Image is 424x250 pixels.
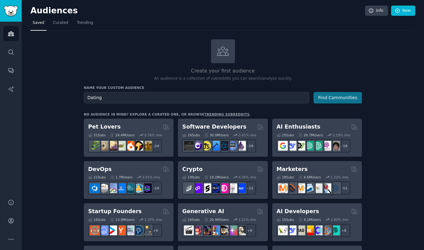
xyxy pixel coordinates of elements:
[75,18,95,31] a: Trending
[298,133,323,137] div: 20.7M Users
[110,175,133,179] div: 1.7M Users
[219,141,228,151] img: reactnative
[88,165,112,173] h2: DevOps
[313,183,323,193] img: googleads
[277,175,294,179] div: 18 Sub s
[322,141,331,151] img: OpenAIDev
[142,141,152,151] img: dogbreed
[133,141,143,151] img: PetAdvice
[204,217,229,222] div: 20.4M Users
[277,123,320,131] h2: AI Enthusiasts
[193,183,202,193] img: 0xPolygon
[193,141,202,151] img: csharp
[277,133,294,137] div: 25 Sub s
[313,141,323,151] img: chatgpt_prompts_
[90,141,100,151] img: herpetology
[337,139,350,152] div: + 18
[133,183,143,193] img: aws_cdk
[243,139,256,152] div: + 19
[204,133,229,137] div: 30.0M Users
[33,20,44,26] span: Saved
[295,141,305,151] img: AItoolsCatalog
[116,183,126,193] img: DevOpsLinks
[210,226,220,235] img: sdforall
[184,226,194,235] img: aivideo
[201,183,211,193] img: ethstaker
[277,217,294,222] div: 15 Sub s
[365,6,388,16] a: Info
[30,18,47,31] a: Saved
[144,133,162,137] div: 0.76 % /mo
[51,18,70,31] a: Curated
[204,175,229,179] div: 19.2M Users
[110,217,134,222] div: 13.9M Users
[77,20,93,26] span: Trending
[84,92,309,103] input: Pick a short name, like "Digital Marketers" or "Movie-Goers"
[210,183,220,193] img: web3
[278,226,288,235] img: LangChain
[99,183,108,193] img: AWS_Certified_Experts
[277,165,308,173] h2: Marketers
[88,123,121,131] h2: Pet Lovers
[277,208,319,215] h2: AI Developers
[182,123,246,131] h2: Software Developers
[228,183,237,193] img: CryptoNews
[331,217,348,222] div: 2.82 % /mo
[239,133,256,137] div: 0.41 % /mo
[142,175,160,179] div: 2.01 % /mo
[333,133,350,137] div: 2.19 % /mo
[337,224,350,237] div: + 8
[322,183,331,193] img: MarketingResearch
[278,141,288,151] img: GoogleGeminiAI
[125,141,134,151] img: cockatiel
[84,67,362,75] h2: Create your first audience
[236,141,246,151] img: elixir
[239,217,256,222] div: 1.21 % /mo
[243,224,256,237] div: + 9
[88,217,106,222] div: 16 Sub s
[330,183,340,193] img: OnlineMarketing
[287,141,296,151] img: DeepSeek
[184,141,194,151] img: software
[84,76,362,81] p: An audience is a collection of subreddits you can search/analyze quickly
[287,226,296,235] img: DeepSeek
[201,226,211,235] img: deepdream
[84,112,251,116] div: No audience in mind? Explore a curated one, or browse .
[298,175,321,179] div: 6.6M Users
[337,182,350,195] div: + 11
[88,133,106,137] div: 31 Sub s
[90,226,100,235] img: EntrepreneurRideAlong
[304,141,314,151] img: chatgpt_promptDesign
[53,20,68,26] span: Curated
[144,217,162,222] div: 1.37 % /mo
[243,182,256,195] div: + 12
[239,175,256,179] div: 0.35 % /mo
[210,141,220,151] img: iOSProgramming
[116,141,126,151] img: turtle
[322,226,331,235] img: llmops
[88,208,142,215] h2: Startup Founders
[295,183,305,193] img: AskMarketing
[236,183,246,193] img: defi_
[331,175,348,179] div: 1.22 % /mo
[149,182,162,195] div: + 14
[110,133,134,137] div: 24.4M Users
[116,226,126,235] img: ycombinator
[149,139,162,152] div: + 24
[133,226,143,235] img: Entrepreneurship
[182,165,203,173] h2: Crypto
[219,226,228,235] img: FluxAI
[90,183,100,193] img: azuredevops
[313,92,362,103] button: Find Communities
[204,112,249,116] a: trending subreddits
[330,141,340,151] img: ArtificalIntelligence
[219,183,228,193] img: defiblockchain
[84,86,362,90] h3: Name your custom audience
[182,217,200,222] div: 16 Sub s
[313,226,323,235] img: OpenSourceAI
[149,224,162,237] div: + 9
[142,183,152,193] img: PlatformEngineers
[125,226,134,235] img: indiehackers
[304,183,314,193] img: Emailmarketing
[295,226,305,235] img: Rag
